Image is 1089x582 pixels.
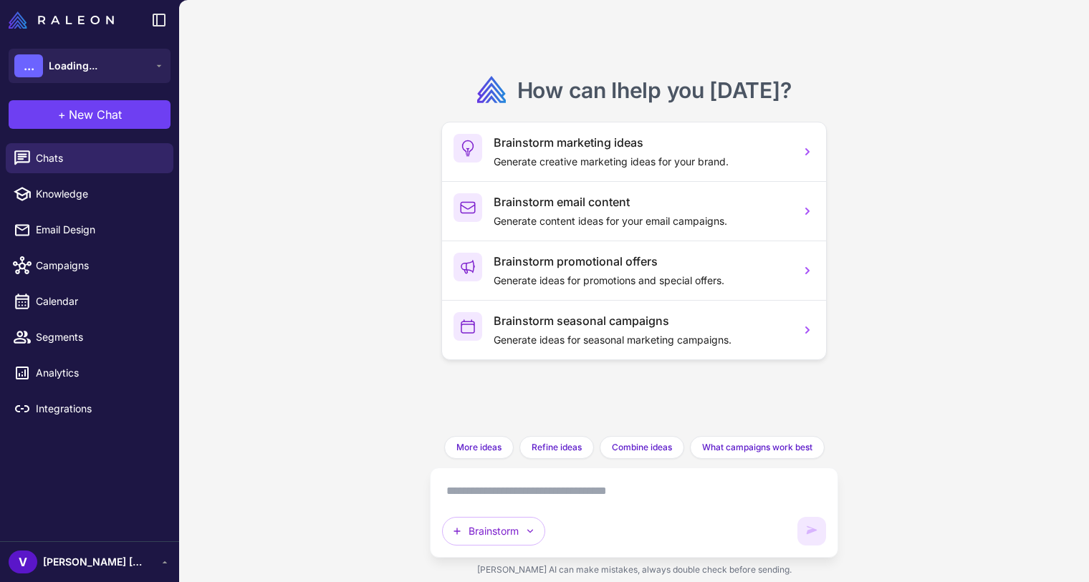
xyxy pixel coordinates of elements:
[702,441,812,454] span: What campaigns work best
[517,76,792,105] h2: How can I ?
[612,441,672,454] span: Combine ideas
[6,251,173,281] a: Campaigns
[9,551,37,573] div: V
[6,358,173,388] a: Analytics
[6,322,173,352] a: Segments
[9,49,171,83] button: ...Loading...
[690,436,825,459] button: What campaigns work best
[14,54,43,77] div: ...
[6,394,173,424] a: Integrations
[494,273,789,288] p: Generate ideas for promotions and special offers.
[617,77,780,103] span: help you [DATE]
[444,436,514,459] button: More ideas
[6,286,173,316] a: Calendar
[6,179,173,209] a: Knowledge
[58,106,66,123] span: +
[494,134,789,151] h3: Brainstorm marketing ideas
[36,150,162,166] span: Chats
[36,329,162,345] span: Segments
[36,222,162,238] span: Email Design
[494,312,789,329] h3: Brainstorm seasonal campaigns
[442,517,545,545] button: Brainstorm
[532,441,582,454] span: Refine ideas
[9,100,171,129] button: +New Chat
[494,193,789,210] h3: Brainstorm email content
[6,215,173,245] a: Email Design
[36,294,162,309] span: Calendar
[6,143,173,173] a: Chats
[494,154,789,170] p: Generate creative marketing ideas for your brand.
[36,365,162,381] span: Analytics
[9,11,120,29] a: Raleon Logo
[36,401,162,417] span: Integrations
[36,186,162,202] span: Knowledge
[494,332,789,348] p: Generate ideas for seasonal marketing campaigns.
[519,436,594,459] button: Refine ideas
[49,58,97,74] span: Loading...
[430,558,838,582] div: [PERSON_NAME] AI can make mistakes, always double check before sending.
[43,554,143,570] span: [PERSON_NAME] [PERSON_NAME]
[36,258,162,273] span: Campaigns
[69,106,122,123] span: New Chat
[494,253,789,270] h3: Brainstorm promotional offers
[494,213,789,229] p: Generate content ideas for your email campaigns.
[9,11,114,29] img: Raleon Logo
[600,436,684,459] button: Combine ideas
[456,441,502,454] span: More ideas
